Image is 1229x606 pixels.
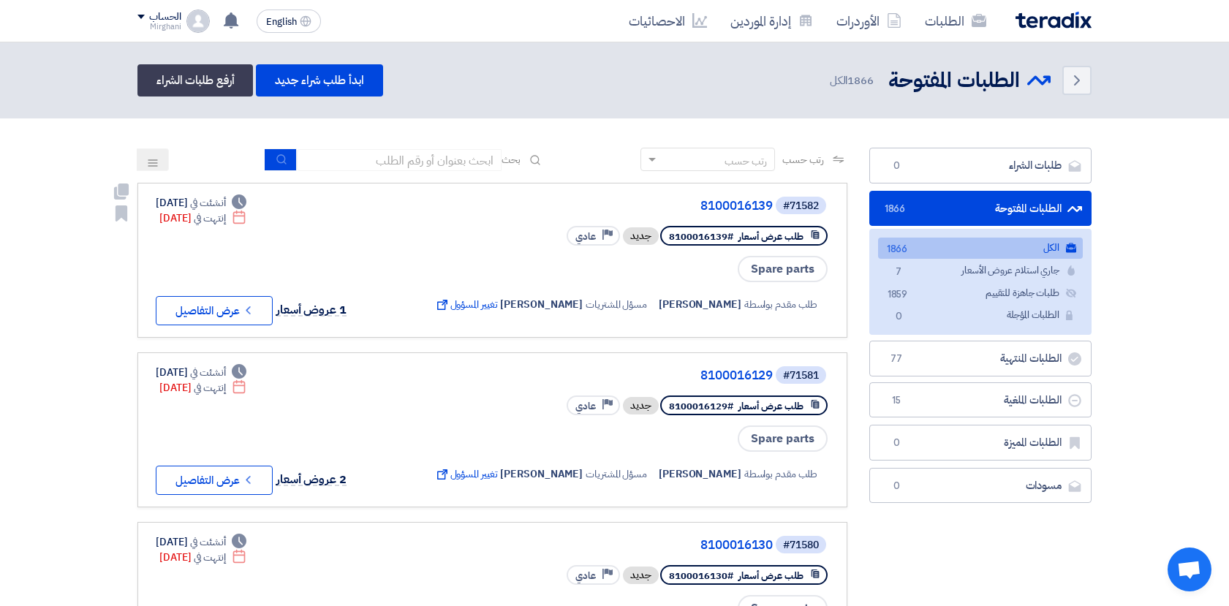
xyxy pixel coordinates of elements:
[782,152,824,167] span: رتب حسب
[586,466,647,482] span: مسؤل المشتريات
[878,305,1083,326] a: الطلبات المؤجلة
[888,393,905,408] span: 15
[738,230,803,243] span: طلب عرض أسعار
[869,468,1092,504] a: مسودات0
[276,471,347,488] span: 2 عروض أسعار
[502,152,521,167] span: بحث
[1016,12,1092,29] img: Teradix logo
[276,301,347,319] span: 1 عروض أسعار
[266,17,297,27] span: English
[194,211,225,226] span: إنتهت في
[888,159,905,173] span: 0
[783,540,819,550] div: #71580
[575,569,596,583] span: عادي
[878,283,1083,304] a: طلبات جاهزة للتقييم
[825,4,913,38] a: الأوردرات
[888,352,905,366] span: 77
[719,4,825,38] a: إدارة الموردين
[744,466,818,482] span: طلب مقدم بواسطة
[586,297,647,312] span: مسؤل المشتريات
[659,466,741,482] span: [PERSON_NAME]
[847,72,874,88] span: 1866
[257,10,321,33] button: English
[480,539,773,552] a: 8100016130
[500,297,583,312] span: [PERSON_NAME]
[159,211,246,226] div: [DATE]
[156,466,273,495] button: عرض التفاصيل
[623,567,659,584] div: جديد
[190,195,225,211] span: أنشئت في
[878,238,1083,259] a: الكل
[149,11,181,23] div: الحساب
[623,227,659,245] div: جديد
[725,154,767,169] div: رتب حسب
[738,256,828,282] span: Spare parts
[480,369,773,382] a: 8100016129
[194,380,225,395] span: إنتهت في
[500,466,583,482] span: [PERSON_NAME]
[297,149,502,171] input: ابحث بعنوان أو رقم الطلب
[669,569,733,583] span: #8100016130
[186,10,210,33] img: profile_test.png
[830,72,877,89] span: الكل
[156,195,246,211] div: [DATE]
[617,4,719,38] a: الاحصائيات
[156,534,246,550] div: [DATE]
[869,191,1092,227] a: الطلبات المفتوحة1866
[434,297,498,312] span: تغيير المسؤول
[256,64,382,96] a: ابدأ طلب شراء جديد
[190,534,225,550] span: أنشئت في
[913,4,998,38] a: الطلبات
[888,436,905,450] span: 0
[137,64,253,96] a: أرفع طلبات الشراء
[738,425,828,452] span: Spare parts
[869,341,1092,376] a: الطلبات المنتهية77
[156,365,246,380] div: [DATE]
[659,297,741,312] span: [PERSON_NAME]
[669,399,733,413] span: #8100016129
[890,287,907,303] span: 1859
[194,550,225,565] span: إنتهت في
[869,148,1092,183] a: طلبات الشراء0
[890,265,907,280] span: 7
[890,309,907,325] span: 0
[783,371,819,381] div: #71581
[575,230,596,243] span: عادي
[159,550,246,565] div: [DATE]
[869,425,1092,461] a: الطلبات المميزة0
[434,466,498,482] span: تغيير المسؤول
[1168,548,1211,591] div: Open chat
[623,397,659,414] div: جديد
[888,479,905,493] span: 0
[738,399,803,413] span: طلب عرض أسعار
[738,569,803,583] span: طلب عرض أسعار
[888,202,905,216] span: 1866
[888,67,1020,95] h2: الطلبات المفتوحة
[878,260,1083,281] a: جاري استلام عروض الأسعار
[190,365,225,380] span: أنشئت في
[783,201,819,211] div: #71582
[137,23,181,31] div: Mirghani
[744,297,818,312] span: طلب مقدم بواسطة
[890,242,907,257] span: 1866
[480,200,773,213] a: 8100016139
[869,382,1092,418] a: الطلبات الملغية15
[575,399,596,413] span: عادي
[156,296,273,325] button: عرض التفاصيل
[159,380,246,395] div: [DATE]
[669,230,733,243] span: #8100016139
